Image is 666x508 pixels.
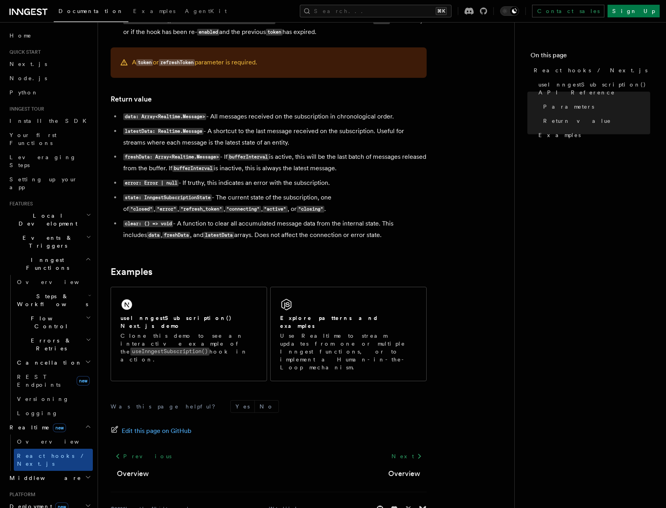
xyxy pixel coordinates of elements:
[14,275,93,289] a: Overview
[608,5,660,17] a: Sign Up
[111,425,192,437] a: Edit this page on GitHub
[117,468,149,479] a: Overview
[155,206,177,213] code: "error"
[121,15,427,38] li: - A function that will be called if no is available, or if the hook has been re- and the previous...
[121,126,427,148] li: - A shortcut to the last message received on the subscription. Useful for streams where each mess...
[111,266,152,277] a: Examples
[6,71,93,85] a: Node.js
[538,81,650,96] span: useInngestSubscription() API Reference
[297,206,324,213] code: "closing"
[159,59,195,66] code: refreshToken
[123,128,203,135] code: latestData: Realtime.Message
[136,59,153,66] code: token
[6,106,44,112] span: Inngest tour
[9,61,47,67] span: Next.js
[172,165,214,172] code: bufferInterval
[540,100,650,114] a: Parameters
[9,132,56,146] span: Your first Functions
[53,423,66,432] span: new
[436,7,447,15] kbd: ⌘K
[197,29,219,36] code: enabled
[122,425,192,437] span: Edit this page on GitHub
[6,275,93,420] div: Inngest Functions
[121,111,427,122] li: - All messages received on the subscription in chronological order.
[130,348,209,355] code: useInngestSubscription()
[185,8,227,14] span: AgentKit
[6,423,66,431] span: Realtime
[14,370,93,392] a: REST Endpointsnew
[231,401,254,412] button: Yes
[280,332,417,371] p: Use Realtime to stream updates from one or multiple Inngest functions, or to implement a Human-in...
[14,356,93,370] button: Cancellation
[14,289,93,311] button: Steps & Workflows
[14,449,93,471] a: React hooks / Next.js
[543,103,594,111] span: Parameters
[228,154,269,160] code: bufferInterval
[14,337,86,352] span: Errors & Retries
[14,359,82,367] span: Cancellation
[14,292,88,308] span: Steps & Workflows
[534,66,647,74] span: React hooks / Next.js
[123,113,206,120] code: data: Array<Realtime.Message>
[17,410,58,416] span: Logging
[111,94,152,105] a: Return value
[6,57,93,71] a: Next.js
[147,232,161,239] code: data
[121,151,427,174] li: - If is active, this will be the last batch of messages released from the buffer. If is inactive,...
[266,29,282,36] code: token
[132,57,257,68] p: A or parameter is required.
[121,192,427,215] li: - The current state of the subscription, one of , , , , , or .
[9,176,77,190] span: Setting up your app
[6,114,93,128] a: Install the SDK
[179,206,223,213] code: "refresh_token"
[6,28,93,43] a: Home
[531,51,650,63] h4: On this page
[532,5,604,17] a: Contact sales
[111,403,221,410] p: Was this page helpful?
[9,154,76,168] span: Leveraging Steps
[58,8,124,14] span: Documentation
[121,177,427,189] li: - If truthy, this indicates an error with the subscription.
[54,2,128,22] a: Documentation
[6,212,86,228] span: Local Development
[14,392,93,406] a: Versioning
[14,333,93,356] button: Errors & Retries
[6,201,33,207] span: Features
[14,311,93,333] button: Flow Control
[280,314,417,330] h2: Explore patterns and examples
[6,474,81,482] span: Middleware
[120,314,257,330] h2: useInngestSubscription() Next.js demo
[6,85,93,100] a: Python
[6,234,86,250] span: Events & Triggers
[9,89,38,96] span: Python
[111,287,267,381] a: useInngestSubscription() Next.js demoClone this demo to see an interactive example of theuseInnge...
[123,154,220,160] code: freshData: Array<Realtime.Message>
[129,206,154,213] code: "closed"
[9,118,91,124] span: Install the SDK
[133,8,175,14] span: Examples
[123,180,179,186] code: error: Error | null
[17,279,98,285] span: Overview
[535,128,650,142] a: Examples
[6,128,93,150] a: Your first Functions
[388,468,420,479] a: Overview
[538,131,581,139] span: Examples
[14,406,93,420] a: Logging
[6,231,93,253] button: Events & Triggers
[300,5,452,17] button: Search...⌘K
[121,218,427,241] li: - A function to clear all accumulated message data from the internal state. This includes , , and...
[9,32,32,40] span: Home
[77,376,90,386] span: new
[6,172,93,194] a: Setting up your app
[17,438,98,445] span: Overview
[6,256,85,272] span: Inngest Functions
[203,232,234,239] code: latestData
[531,63,650,77] a: React hooks / Next.js
[6,491,36,498] span: Platform
[225,206,261,213] code: "connecting"
[543,117,611,125] span: Return value
[17,453,87,467] span: React hooks / Next.js
[6,253,93,275] button: Inngest Functions
[6,471,93,485] button: Middleware
[6,420,93,435] button: Realtimenew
